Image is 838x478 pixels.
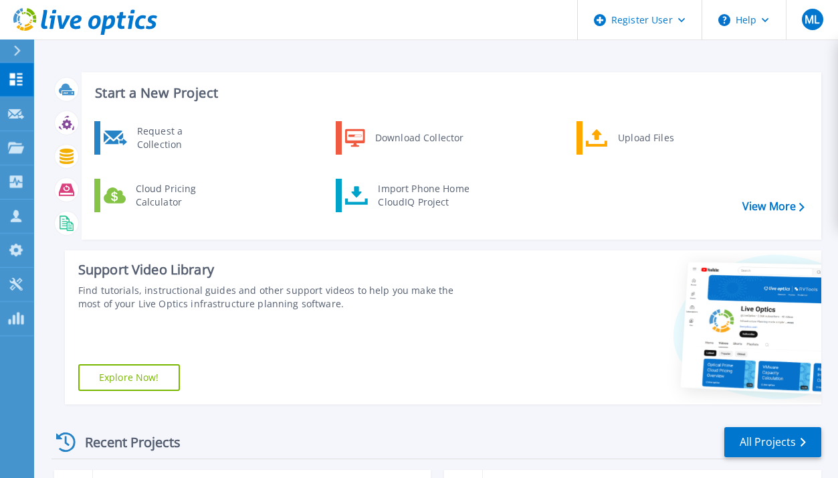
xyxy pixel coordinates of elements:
a: Upload Files [577,121,714,155]
span: ML [805,14,819,25]
div: Cloud Pricing Calculator [129,182,228,209]
a: Cloud Pricing Calculator [94,179,231,212]
a: All Projects [724,427,821,457]
div: Support Video Library [78,261,471,278]
div: Upload Files [611,125,710,151]
a: Download Collector [336,121,473,155]
div: Download Collector [369,125,469,151]
h3: Start a New Project [95,86,804,100]
div: Recent Projects [51,426,199,459]
div: Request a Collection [130,125,228,151]
a: View More [742,200,805,213]
a: Request a Collection [94,121,231,155]
div: Find tutorials, instructional guides and other support videos to help you make the most of your L... [78,284,471,311]
div: Import Phone Home CloudIQ Project [371,182,476,209]
a: Explore Now! [78,364,180,391]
